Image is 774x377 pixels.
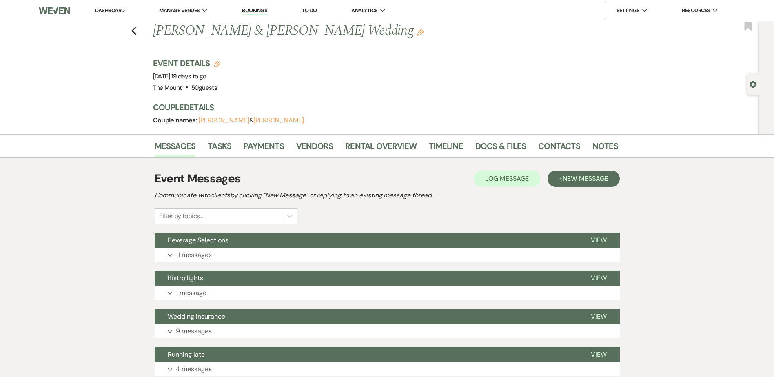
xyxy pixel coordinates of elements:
h1: [PERSON_NAME] & [PERSON_NAME] Wedding [153,21,519,41]
button: Open lead details [750,80,757,88]
a: Contacts [538,140,580,157]
span: Beverage Selections [168,236,228,244]
p: 4 messages [176,364,212,375]
span: Manage Venues [159,7,200,15]
span: Analytics [351,7,377,15]
h1: Event Messages [155,170,241,187]
span: Wedding Insurance [168,312,225,321]
button: 11 messages [155,248,620,262]
button: [PERSON_NAME] [199,117,249,124]
a: Timeline [429,140,463,157]
button: Bistro lights [155,271,578,286]
p: 1 message [176,288,206,298]
a: To Do [302,7,317,14]
a: Notes [592,140,618,157]
h3: Couple Details [153,102,610,113]
button: 4 messages [155,362,620,376]
button: View [578,233,620,248]
p: 9 messages [176,326,212,337]
button: Wedding Insurance [155,309,578,324]
span: View [591,350,607,359]
button: View [578,309,620,324]
span: The Mount [153,84,182,92]
div: Filter by topics... [159,211,203,221]
a: Messages [155,140,196,157]
button: Beverage Selections [155,233,578,248]
a: Dashboard [95,7,124,14]
p: 11 messages [176,250,212,260]
span: View [591,274,607,282]
span: & [199,116,304,124]
span: Couple names: [153,116,199,124]
span: 50 guests [191,84,217,92]
a: Payments [244,140,284,157]
button: View [578,347,620,362]
img: Weven Logo [39,2,70,19]
button: +New Message [548,171,619,187]
button: Running late [155,347,578,362]
button: [PERSON_NAME] [253,117,304,124]
span: Resources [682,7,710,15]
span: View [591,312,607,321]
span: 19 days to go [171,72,206,80]
span: New Message [563,174,608,183]
a: Tasks [208,140,231,157]
span: Running late [168,350,205,359]
span: Log Message [485,174,529,183]
span: Settings [617,7,640,15]
button: Log Message [474,171,540,187]
a: Docs & Files [475,140,526,157]
button: View [578,271,620,286]
button: 1 message [155,286,620,300]
a: Bookings [242,7,267,15]
span: Bistro lights [168,274,203,282]
h2: Communicate with clients by clicking "New Message" or replying to an existing message thread. [155,191,620,200]
button: Edit [417,29,424,36]
span: | [170,72,206,80]
a: Vendors [296,140,333,157]
button: 9 messages [155,324,620,338]
span: [DATE] [153,72,206,80]
a: Rental Overview [345,140,417,157]
span: View [591,236,607,244]
h3: Event Details [153,58,221,69]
